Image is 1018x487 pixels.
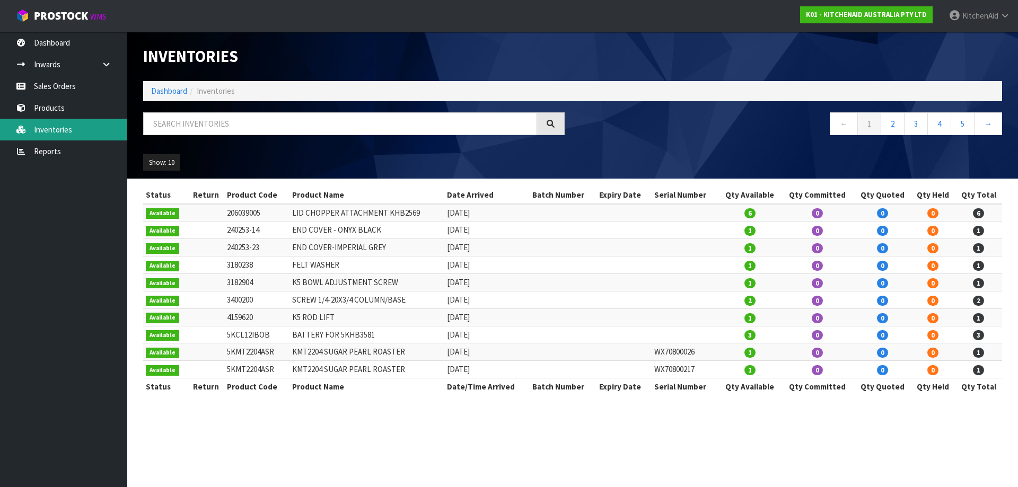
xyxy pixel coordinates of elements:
a: → [974,112,1002,135]
th: Return [188,187,225,203]
td: [DATE] [444,343,530,361]
span: 0 [927,296,938,306]
span: 0 [927,261,938,271]
td: WX70800217 [652,361,718,378]
td: 206039005 [224,204,289,222]
span: 0 [812,278,823,288]
td: [DATE] [444,204,530,222]
span: 6 [973,208,984,218]
span: 0 [927,330,938,340]
td: K5 BOWL ADJUSTMENT SCREW [289,273,445,291]
span: 0 [877,365,888,375]
th: Serial Number [652,187,718,203]
span: 0 [877,330,888,340]
small: WMS [90,12,107,22]
span: 0 [927,348,938,358]
span: 0 [927,208,938,218]
span: 1 [973,243,984,253]
td: WX70800026 [652,343,718,361]
span: 3 [973,330,984,340]
th: Batch Number [530,187,596,203]
td: 3180238 [224,256,289,274]
td: BATTERY FOR 5KHB3581 [289,326,445,343]
th: Qty Available [718,378,782,395]
th: Date/Time Arrived [444,378,530,395]
span: 2 [973,296,984,306]
span: 1 [973,313,984,323]
td: 3182904 [224,273,289,291]
span: 1 [973,278,984,288]
strong: K01 - KITCHENAID AUSTRALIA PTY LTD [806,10,927,19]
nav: Page navigation [581,112,1002,138]
td: [DATE] [444,239,530,256]
span: Available [146,208,179,219]
span: 1 [973,365,984,375]
th: Qty Quoted [854,378,911,395]
td: [DATE] [444,222,530,239]
td: [DATE] [444,361,530,378]
th: Qty Held [911,187,955,203]
td: 5KMT2204ASR [224,361,289,378]
th: Qty Held [911,378,955,395]
span: 0 [812,243,823,253]
a: 3 [904,112,928,135]
th: Serial Number [652,378,718,395]
span: 1 [973,261,984,271]
td: LID CHOPPER ATTACHMENT KHB2569 [289,204,445,222]
span: 0 [927,226,938,236]
span: KitchenAid [962,11,998,21]
th: Qty Total [955,187,1002,203]
td: [DATE] [444,256,530,274]
button: Show: 10 [143,154,180,171]
td: 240253-23 [224,239,289,256]
th: Product Code [224,378,289,395]
th: Qty Quoted [854,187,911,203]
th: Qty Committed [782,187,854,203]
th: Date Arrived [444,187,530,203]
th: Status [143,187,188,203]
span: 0 [877,348,888,358]
span: Available [146,348,179,358]
input: Search inventories [143,112,537,135]
span: Available [146,261,179,271]
a: 1 [857,112,881,135]
span: 1 [744,261,756,271]
span: 1 [744,348,756,358]
td: KMT2204 SUGAR PEARL ROASTER [289,361,445,378]
span: 6 [744,208,756,218]
td: SCREW 1/4-20X3/4 COLUMN/BASE [289,291,445,308]
th: Status [143,378,188,395]
span: 1 [744,243,756,253]
td: 4159620 [224,308,289,326]
span: 0 [877,226,888,236]
span: Available [146,278,179,289]
span: 0 [812,261,823,271]
a: Dashboard [151,86,187,96]
span: 1 [744,226,756,236]
span: 0 [812,348,823,358]
span: 0 [927,365,938,375]
span: 1 [744,278,756,288]
th: Qty Total [955,378,1002,395]
span: 2 [744,296,756,306]
span: 1 [973,348,984,358]
span: 0 [877,313,888,323]
td: [DATE] [444,291,530,308]
td: END COVER-IMPERIAL GREY [289,239,445,256]
th: Product Code [224,187,289,203]
span: 0 [812,208,823,218]
td: [DATE] [444,308,530,326]
span: 1 [973,226,984,236]
span: 1 [744,313,756,323]
span: 3 [744,330,756,340]
a: ← [830,112,858,135]
span: 0 [877,261,888,271]
span: Available [146,226,179,236]
span: Available [146,313,179,323]
span: Available [146,243,179,254]
td: [DATE] [444,326,530,343]
th: Expiry Date [596,378,652,395]
a: 2 [881,112,905,135]
span: 0 [877,296,888,306]
td: 240253-14 [224,222,289,239]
